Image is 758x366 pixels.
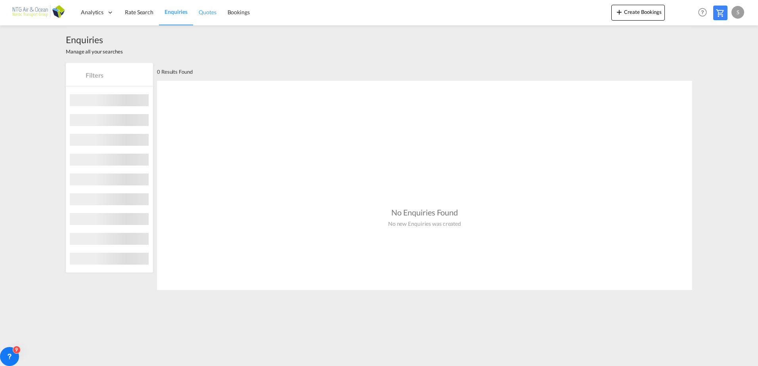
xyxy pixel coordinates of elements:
div: 0 Results Found [157,63,193,80]
button: icon-plus 400-fgCreate Bookings [611,5,665,21]
div: No new Enquiries was created [388,218,461,228]
span: Rate Search [125,9,153,15]
div: S [731,6,744,19]
span: Enquiries [165,8,188,15]
img: af31b1c0b01f11ecbc353f8e72265e29.png [12,4,65,21]
span: Quotes [199,9,216,15]
span: Enquiries [66,33,123,46]
md-icon: icon-plus 400-fg [614,7,624,17]
div: No Enquiries Found [391,207,458,218]
span: Help [696,6,709,19]
span: Filters [86,71,145,80]
md-icon: assets/icons/custom/empty_quotes.svg [365,147,484,207]
span: Manage all your searches [66,48,123,55]
span: Bookings [228,9,250,15]
div: Help [696,6,713,20]
span: Analytics [81,8,103,16]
